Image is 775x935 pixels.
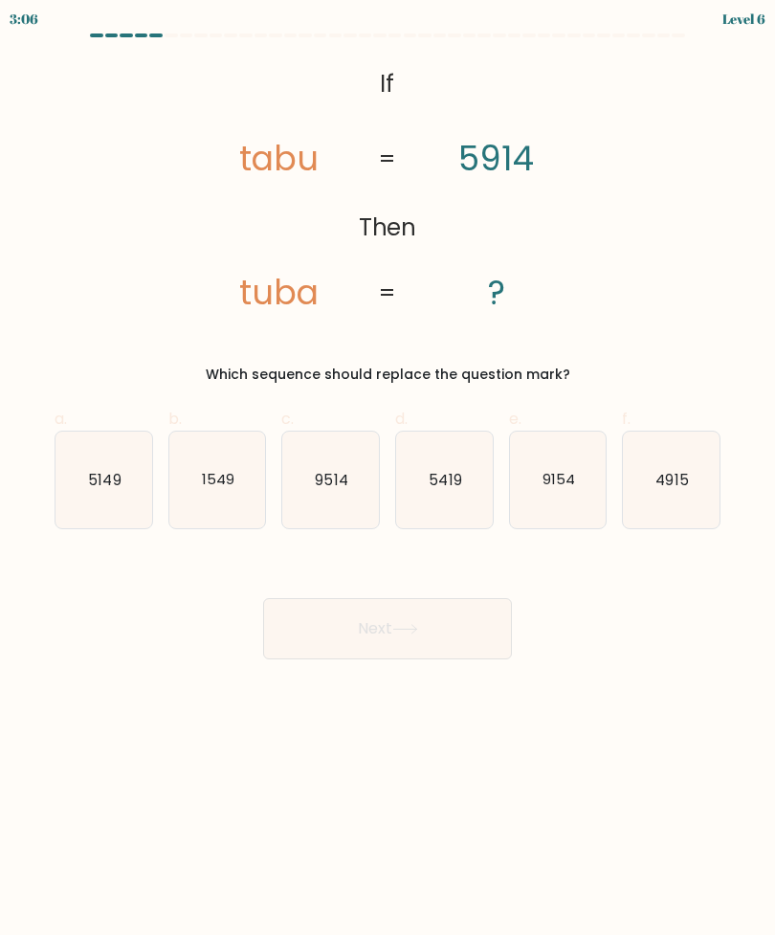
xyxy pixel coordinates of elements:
svg: @import url('[URL][DOMAIN_NAME]); [178,60,597,319]
span: a. [55,408,67,430]
span: e. [509,408,521,430]
tspan: = [379,277,396,310]
text: 1549 [202,469,234,489]
button: Next [263,598,512,659]
tspan: Then [358,211,416,244]
tspan: tabu [239,135,319,182]
div: Level 6 [722,9,765,29]
tspan: If [380,67,394,100]
div: 3:06 [10,9,38,29]
text: 5419 [429,469,461,489]
text: 9154 [542,469,575,489]
tspan: ? [488,269,505,316]
tspan: 5914 [458,135,534,182]
span: f. [622,408,631,430]
text: 9514 [316,469,348,489]
span: b. [168,408,182,430]
span: c. [281,408,294,430]
tspan: = [379,143,396,176]
div: Which sequence should replace the question mark? [66,365,709,385]
text: 5149 [88,469,121,489]
text: 4915 [656,469,689,489]
span: d. [395,408,408,430]
tspan: tuba [239,269,319,316]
